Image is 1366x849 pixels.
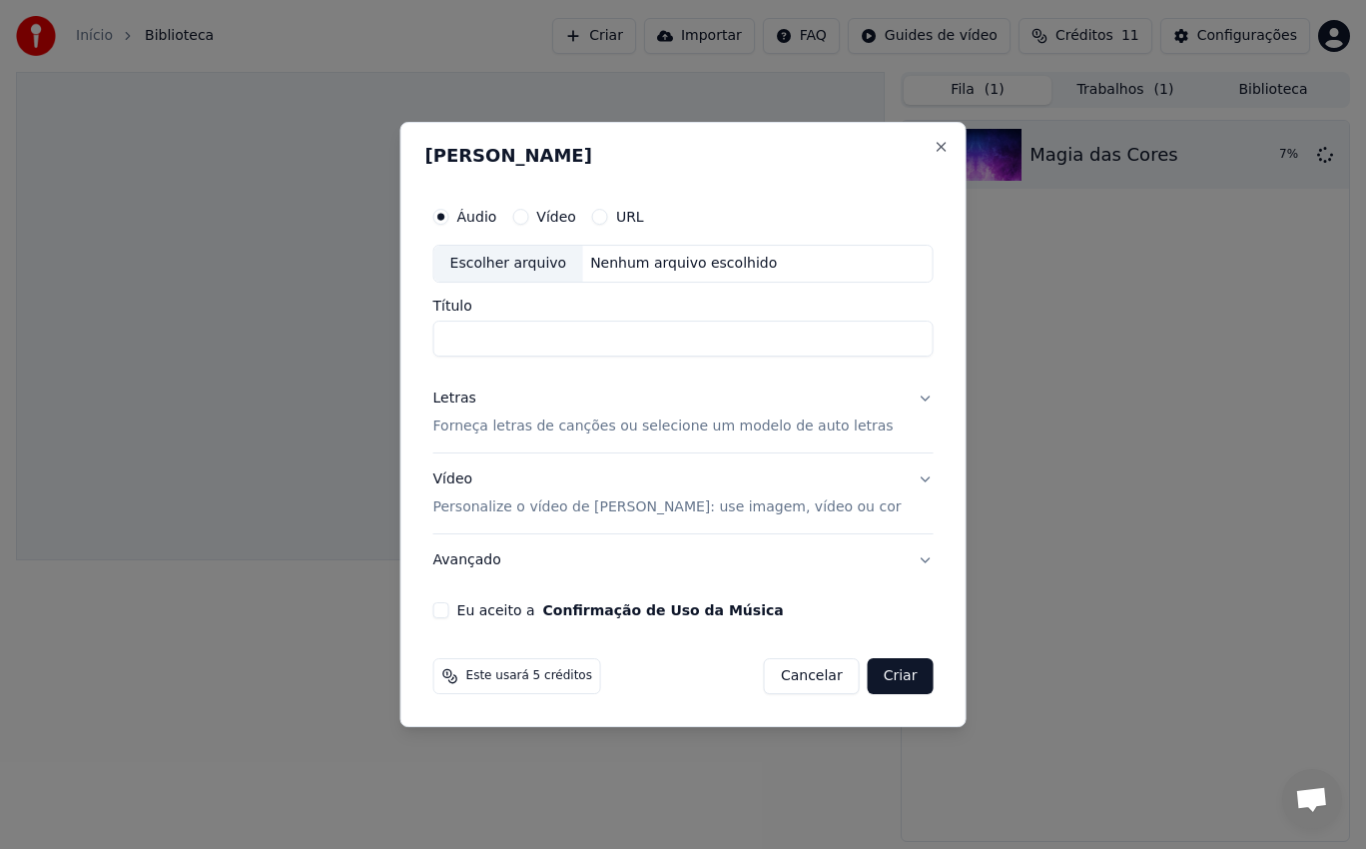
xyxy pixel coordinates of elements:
p: Forneça letras de canções ou selecione um modelo de auto letras [433,417,894,436]
label: Áudio [457,210,497,224]
p: Personalize o vídeo de [PERSON_NAME]: use imagem, vídeo ou cor [433,497,902,517]
button: Cancelar [764,658,860,694]
div: Letras [433,389,476,409]
button: Criar [868,658,934,694]
button: VídeoPersonalize o vídeo de [PERSON_NAME]: use imagem, vídeo ou cor [433,453,934,533]
div: Nenhum arquivo escolhido [582,254,785,274]
div: Vídeo [433,469,902,517]
div: Escolher arquivo [434,246,583,282]
label: Título [433,299,934,313]
button: Avançado [433,534,934,586]
span: Este usará 5 créditos [466,668,592,684]
button: LetrasForneça letras de canções ou selecione um modelo de auto letras [433,373,934,452]
button: Eu aceito a [543,603,784,617]
label: Eu aceito a [457,603,784,617]
label: URL [616,210,644,224]
h2: [PERSON_NAME] [425,147,942,165]
label: Vídeo [536,210,576,224]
